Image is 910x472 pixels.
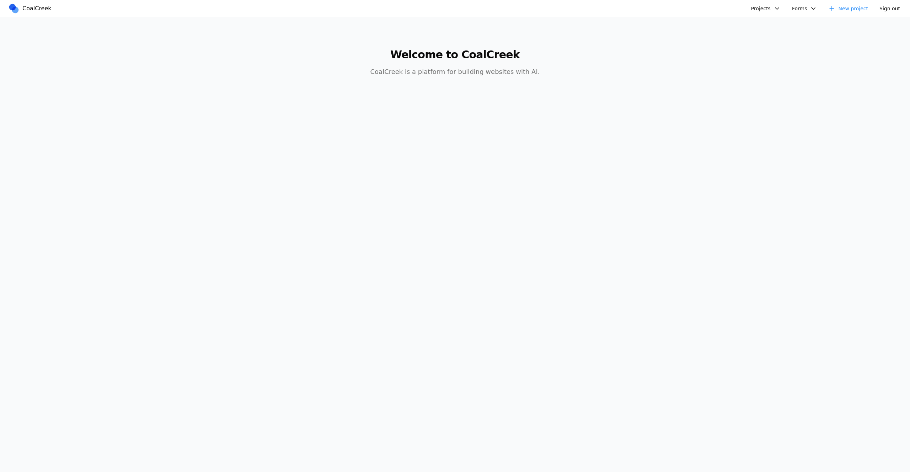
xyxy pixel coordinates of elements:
a: CoalCreek [8,3,54,14]
button: Projects [747,3,785,14]
a: New project [824,3,872,14]
button: Forms [788,3,821,14]
button: Sign out [875,3,904,14]
h1: Welcome to CoalCreek [318,48,591,61]
span: CoalCreek [22,4,52,13]
p: CoalCreek is a platform for building websites with AI. [318,67,591,77]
